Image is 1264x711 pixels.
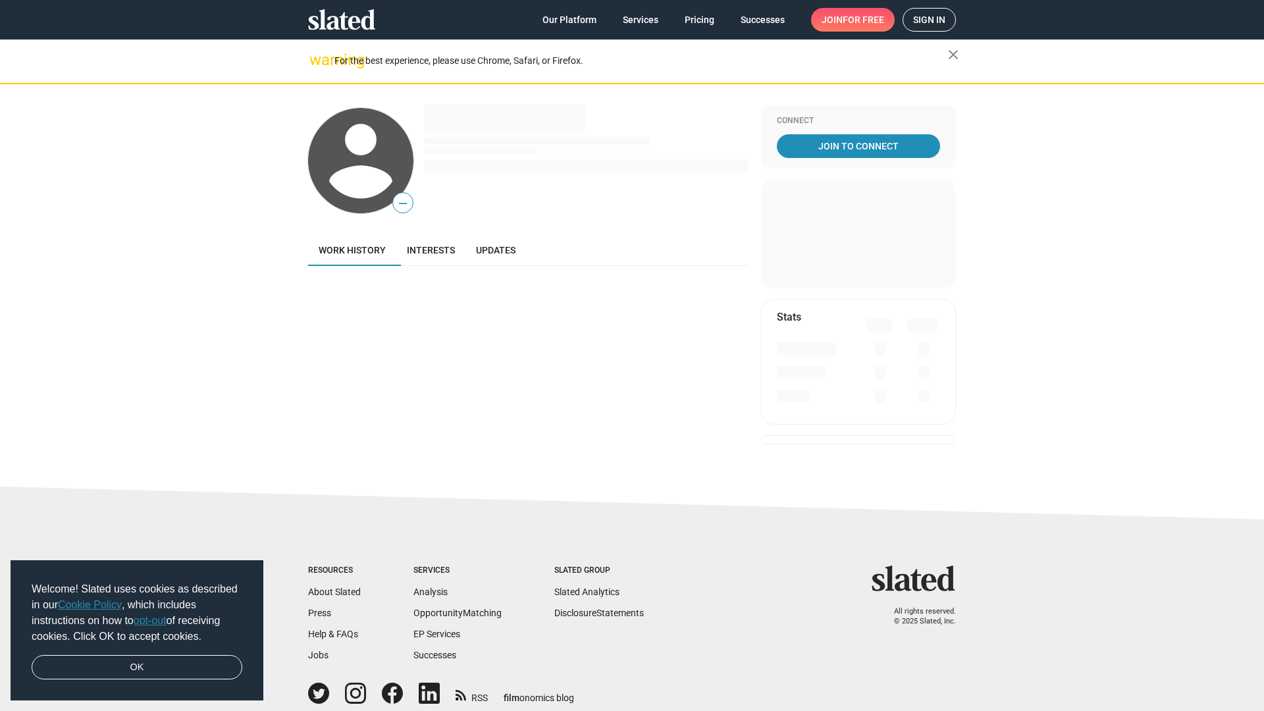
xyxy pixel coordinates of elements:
[308,234,396,266] a: Work history
[913,9,945,31] span: Sign in
[843,8,884,32] span: for free
[554,587,619,597] a: Slated Analytics
[32,581,242,645] span: Welcome! Slated uses cookies as described in our , which includes instructions on how to of recei...
[134,615,167,626] a: opt-out
[396,234,465,266] a: Interests
[413,629,460,639] a: EP Services
[685,8,714,32] span: Pricing
[903,8,956,32] a: Sign in
[413,566,502,576] div: Services
[730,8,795,32] a: Successes
[880,607,956,626] p: All rights reserved. © 2025 Slated, Inc.
[308,650,329,660] a: Jobs
[811,8,895,32] a: Joinfor free
[413,587,448,597] a: Analysis
[476,245,515,255] span: Updates
[504,681,574,704] a: filmonomics blog
[465,234,526,266] a: Updates
[554,566,644,576] div: Slated Group
[777,116,940,126] div: Connect
[822,8,884,32] span: Join
[945,47,961,63] mat-icon: close
[308,566,361,576] div: Resources
[542,8,596,32] span: Our Platform
[58,599,122,610] a: Cookie Policy
[393,195,413,212] span: —
[612,8,669,32] a: Services
[11,560,263,701] div: cookieconsent
[674,8,725,32] a: Pricing
[554,608,644,618] a: DisclosureStatements
[334,52,948,70] div: For the best experience, please use Chrome, Safari, or Firefox.
[308,608,331,618] a: Press
[504,693,519,703] span: film
[779,134,937,158] span: Join To Connect
[413,650,456,660] a: Successes
[532,8,607,32] a: Our Platform
[308,587,361,597] a: About Slated
[407,245,455,255] span: Interests
[32,655,242,680] a: dismiss cookie message
[777,310,801,324] mat-card-title: Stats
[319,245,386,255] span: Work history
[623,8,658,32] span: Services
[308,629,358,639] a: Help & FAQs
[456,684,488,704] a: RSS
[777,134,940,158] a: Join To Connect
[413,608,502,618] a: OpportunityMatching
[309,52,325,68] mat-icon: warning
[741,8,785,32] span: Successes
